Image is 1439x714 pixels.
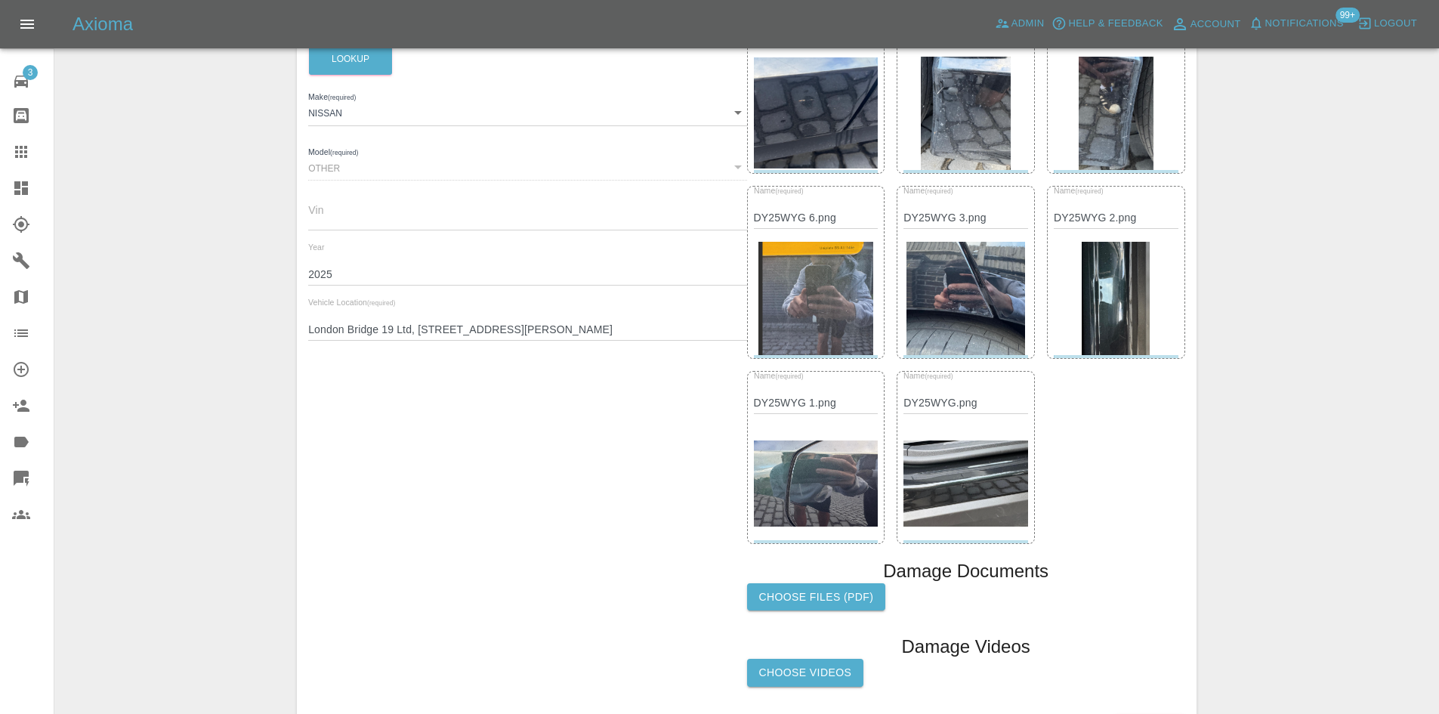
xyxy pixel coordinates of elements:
[308,298,395,307] span: Vehicle Location
[883,559,1048,583] h1: Damage Documents
[1048,12,1166,36] button: Help & Feedback
[308,98,746,125] div: NISSAN
[328,94,356,101] small: (required)
[1011,15,1045,32] span: Admin
[903,186,953,195] span: Name
[308,204,323,216] span: Vin
[747,659,864,687] label: Choose Videos
[925,187,953,194] small: (required)
[308,243,325,252] span: Year
[991,12,1048,36] a: Admin
[73,12,133,36] h5: Axioma
[775,372,803,379] small: (required)
[903,371,953,380] span: Name
[925,372,953,379] small: (required)
[9,6,45,42] button: Open drawer
[1354,12,1421,36] button: Logout
[1374,15,1417,32] span: Logout
[330,149,358,156] small: (required)
[775,187,803,194] small: (required)
[1167,12,1245,36] a: Account
[1336,8,1360,23] span: 99+
[1190,16,1241,33] span: Account
[308,91,356,104] label: Make
[1075,187,1103,194] small: (required)
[1068,15,1163,32] span: Help & Feedback
[23,65,38,80] span: 3
[308,153,746,181] div: Other
[367,300,395,307] small: (required)
[308,146,358,158] label: Model
[309,44,392,75] button: Lookup
[901,635,1030,659] h1: Damage Videos
[1245,12,1348,36] button: Notifications
[1054,186,1104,195] span: Name
[754,186,804,195] span: Name
[747,583,886,611] label: Choose files (pdf)
[1265,15,1344,32] span: Notifications
[754,371,804,380] span: Name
